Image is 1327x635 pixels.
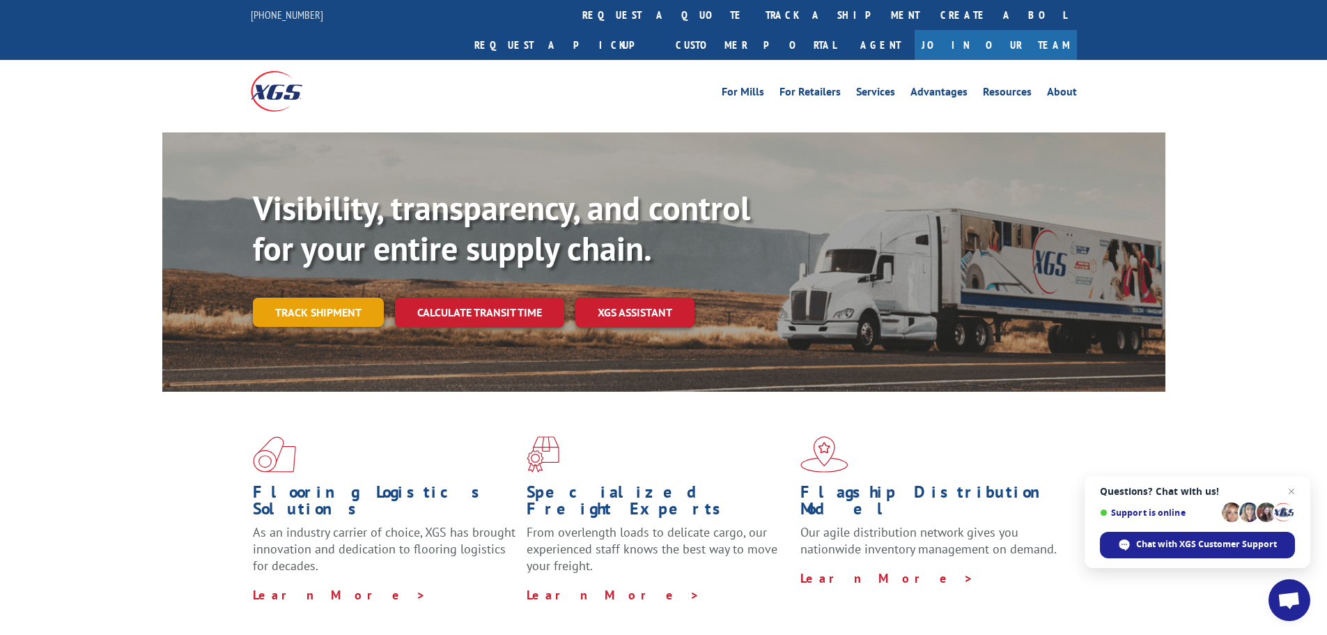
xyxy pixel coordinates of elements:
a: Learn More > [527,587,700,603]
div: Open chat [1268,579,1310,621]
a: Services [856,86,895,102]
b: Visibility, transparency, and control for your entire supply chain. [253,186,750,270]
span: Chat with XGS Customer Support [1136,538,1277,551]
span: Our agile distribution network gives you nationwide inventory management on demand. [800,524,1057,557]
div: Chat with XGS Customer Support [1100,532,1295,558]
a: Advantages [910,86,968,102]
a: Calculate transit time [395,298,564,328]
p: From overlength loads to delicate cargo, our experienced staff knows the best way to move your fr... [527,524,790,586]
h1: Flagship Distribution Model [800,484,1064,524]
span: Questions? Chat with us! [1100,486,1295,497]
a: Request a pickup [464,30,665,60]
a: Learn More > [253,587,426,603]
img: xgs-icon-flagship-distribution-model-red [800,436,848,473]
a: Learn More > [800,570,974,586]
a: For Retailers [779,86,841,102]
h1: Specialized Freight Experts [527,484,790,524]
a: Agent [846,30,915,60]
a: [PHONE_NUMBER] [251,8,323,22]
a: XGS ASSISTANT [575,298,694,328]
span: Close chat [1283,483,1300,500]
span: As an industry carrier of choice, XGS has brought innovation and dedication to flooring logistics... [253,524,515,574]
a: Track shipment [253,298,384,327]
a: Customer Portal [665,30,846,60]
img: xgs-icon-total-supply-chain-intelligence-red [253,436,296,473]
a: Join Our Team [915,30,1077,60]
h1: Flooring Logistics Solutions [253,484,516,524]
a: Resources [983,86,1032,102]
span: Support is online [1100,507,1217,518]
a: For Mills [722,86,764,102]
img: xgs-icon-focused-on-flooring-red [527,436,559,473]
a: About [1047,86,1077,102]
